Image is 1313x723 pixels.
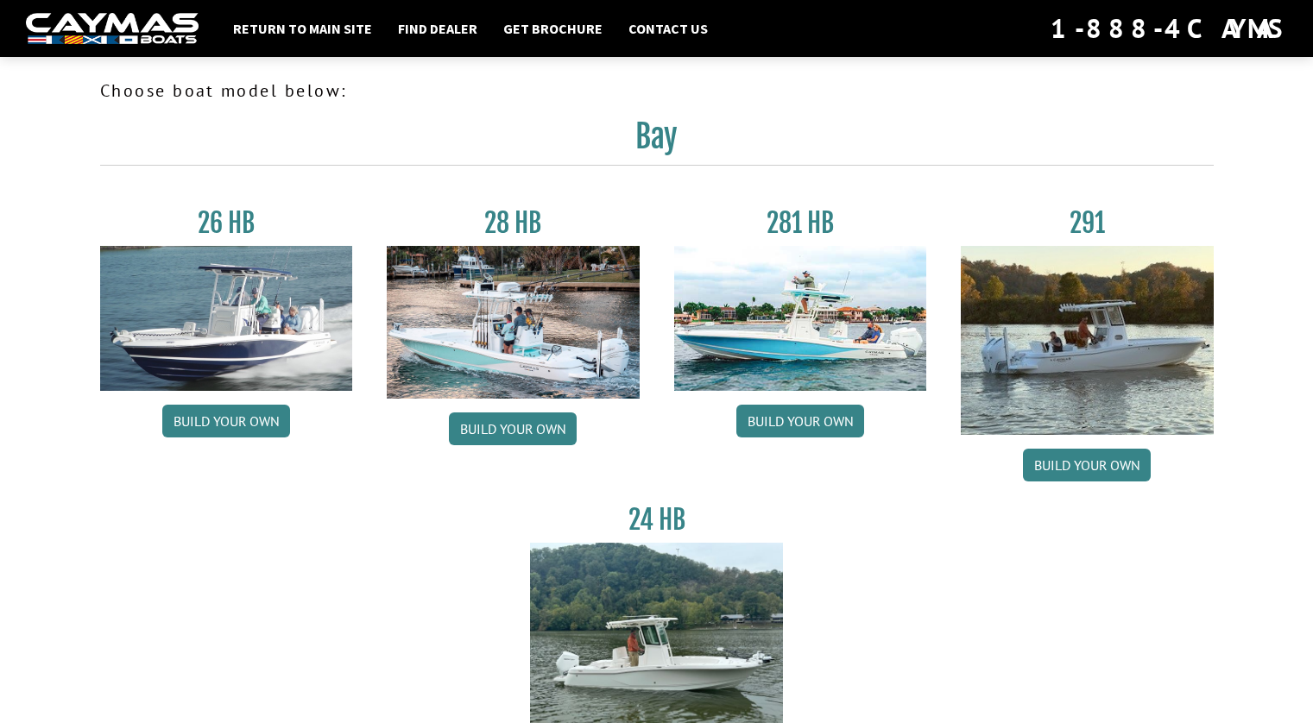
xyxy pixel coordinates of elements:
[162,405,290,437] a: Build your own
[1051,9,1287,47] div: 1-888-4CAYMAS
[1023,449,1151,481] a: Build your own
[387,207,640,239] h3: 28 HB
[674,207,927,239] h3: 281 HB
[530,504,783,536] h3: 24 HB
[495,17,611,40] a: Get Brochure
[100,78,1214,104] p: Choose boat model below:
[100,117,1214,166] h2: Bay
[224,17,381,40] a: Return to main site
[961,207,1214,239] h3: 291
[26,13,199,45] img: white-logo-c9c8dbefe5ff5ceceb0f0178aa75bf4bb51f6bca0971e226c86eb53dfe498488.png
[674,246,927,391] img: 28-hb-twin.jpg
[100,207,353,239] h3: 26 HB
[100,246,353,391] img: 26_new_photo_resized.jpg
[387,246,640,399] img: 28_hb_thumbnail_for_caymas_connect.jpg
[620,17,716,40] a: Contact Us
[449,412,577,445] a: Build your own
[389,17,486,40] a: Find Dealer
[961,246,1214,435] img: 291_Thumbnail.jpg
[736,405,864,437] a: Build your own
